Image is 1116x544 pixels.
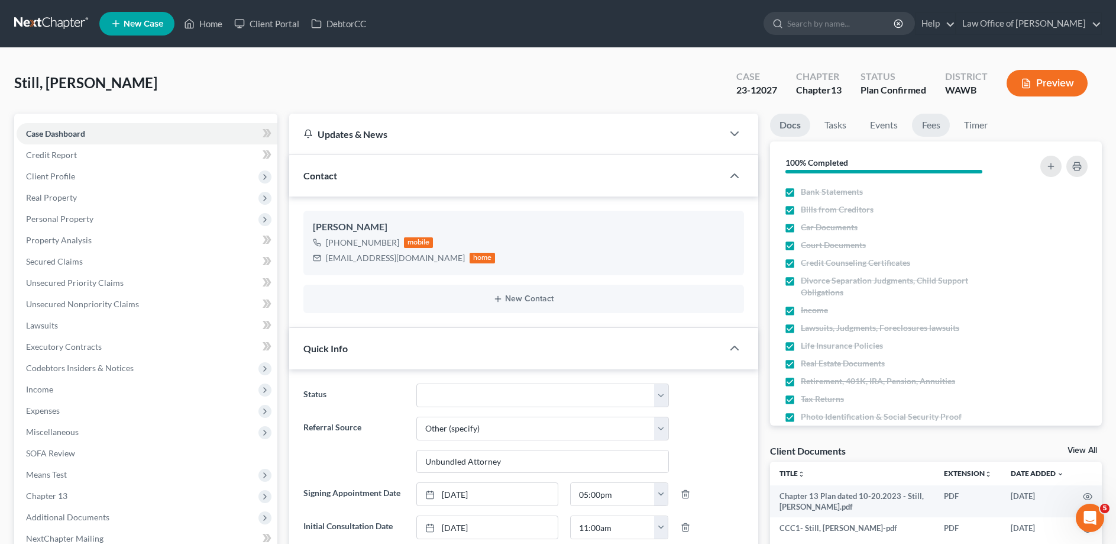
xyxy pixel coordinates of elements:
[571,516,655,539] input: -- : --
[17,230,277,251] a: Property Analysis
[26,469,67,479] span: Means Test
[796,83,842,97] div: Chapter
[787,12,895,34] input: Search by name...
[26,278,124,288] span: Unsecured Priority Claims
[26,171,75,181] span: Client Profile
[26,150,77,160] span: Credit Report
[305,13,372,34] a: DebtorCC
[26,235,92,245] span: Property Analysis
[178,13,228,34] a: Home
[26,256,83,266] span: Secured Claims
[801,411,962,423] span: Photo Identification & Social Security Proof
[326,252,465,264] div: [EMAIL_ADDRESS][DOMAIN_NAME]
[736,70,777,83] div: Case
[1068,446,1097,455] a: View All
[945,83,988,97] div: WAWB
[26,128,85,139] span: Case Dashboard
[801,358,885,369] span: Real Estate Documents
[313,294,735,304] button: New Contact
[1007,70,1088,96] button: Preview
[26,491,67,501] span: Chapter 13
[124,20,163,28] span: New Case
[736,83,777,97] div: 23-12027
[26,533,103,543] span: NextChapter Mailing
[26,427,79,437] span: Miscellaneous
[26,363,134,373] span: Codebtors Insiders & Notices
[934,485,1001,518] td: PDF
[14,74,157,91] span: Still, [PERSON_NAME]
[861,70,926,83] div: Status
[796,70,842,83] div: Chapter
[470,253,496,263] div: home
[417,483,558,506] a: [DATE]
[571,483,655,506] input: -- : --
[785,157,848,168] strong: 100% Completed
[801,186,863,198] span: Bank Statements
[985,471,992,478] i: unfold_more
[17,272,277,294] a: Unsecured Priority Claims
[303,170,337,181] span: Contact
[17,336,277,358] a: Executory Contracts
[417,450,668,473] input: Other Referral Source
[313,220,735,234] div: [PERSON_NAME]
[801,257,910,269] span: Credit Counseling Certificates
[770,114,810,137] a: Docs
[26,342,102,352] span: Executory Contracts
[26,405,60,416] span: Expenses
[801,221,858,233] span: Car Documents
[297,482,410,506] label: Signing Appointment Date
[1076,504,1104,532] iframe: Intercom live chat
[26,512,109,522] span: Additional Documents
[861,114,907,137] a: Events
[801,393,844,405] span: Tax Returns
[912,114,950,137] a: Fees
[297,384,410,407] label: Status
[26,299,139,309] span: Unsecured Nonpriority Claims
[945,70,988,83] div: District
[1001,517,1073,539] td: [DATE]
[944,469,992,478] a: Extensionunfold_more
[404,237,434,248] div: mobile
[801,204,874,215] span: Bills from Creditors
[26,384,53,394] span: Income
[831,84,842,95] span: 13
[26,192,77,202] span: Real Property
[770,485,934,518] td: Chapter 13 Plan dated 10-20.2023 - Still, [PERSON_NAME].pdf
[17,144,277,166] a: Credit Report
[26,320,58,330] span: Lawsuits
[17,294,277,315] a: Unsecured Nonpriority Claims
[801,340,883,352] span: Life Insurance Policies
[934,517,1001,539] td: PDF
[303,128,709,140] div: Updates & News
[801,375,955,387] span: Retirement, 401K, IRA, Pension, Annuities
[770,517,934,539] td: CCC1- Still, [PERSON_NAME]-pdf
[801,275,1009,298] span: Divorce Separation Judgments, Child Support Obligations
[1057,471,1064,478] i: expand_more
[26,448,75,458] span: SOFA Review
[956,13,1101,34] a: Law Office of [PERSON_NAME]
[916,13,955,34] a: Help
[801,304,828,316] span: Income
[1100,504,1109,513] span: 5
[17,315,277,336] a: Lawsuits
[770,445,846,457] div: Client Documents
[17,123,277,144] a: Case Dashboard
[955,114,997,137] a: Timer
[815,114,856,137] a: Tasks
[297,417,410,474] label: Referral Source
[417,516,558,539] a: [DATE]
[779,469,805,478] a: Titleunfold_more
[26,214,93,224] span: Personal Property
[861,83,926,97] div: Plan Confirmed
[228,13,305,34] a: Client Portal
[303,343,348,354] span: Quick Info
[1011,469,1064,478] a: Date Added expand_more
[17,443,277,464] a: SOFA Review
[326,237,399,249] div: [PHONE_NUMBER]
[801,322,959,334] span: Lawsuits, Judgments, Foreclosures lawsuits
[297,516,410,539] label: Initial Consultation Date
[801,239,866,251] span: Court Documents
[1001,485,1073,518] td: [DATE]
[798,471,805,478] i: unfold_more
[17,251,277,272] a: Secured Claims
